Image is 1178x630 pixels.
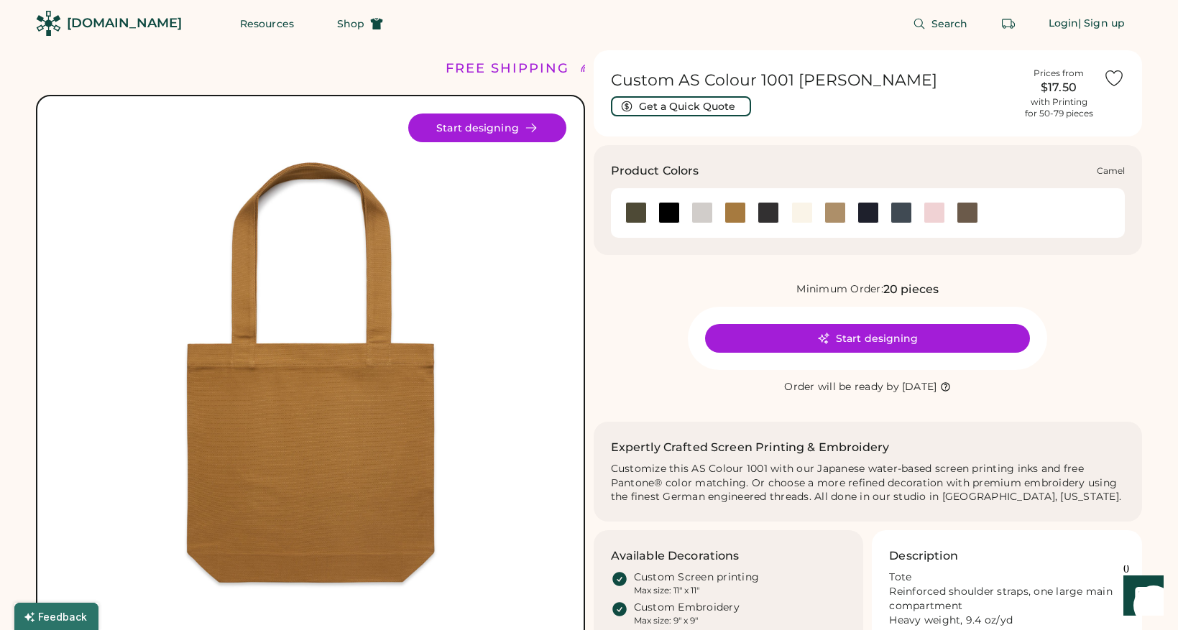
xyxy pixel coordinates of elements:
div: 1001 Style Image [55,114,566,625]
h3: Product Colors [611,162,699,180]
button: Search [896,9,985,38]
div: Order will be ready by [784,380,899,394]
h3: Available Decorations [611,547,740,565]
button: Shop [320,9,400,38]
div: Minimum Order: [796,282,883,297]
div: 20 pieces [883,281,939,298]
div: Custom Embroidery [634,601,740,615]
div: Prices from [1034,68,1084,79]
h2: Expertly Crafted Screen Printing & Embroidery [611,439,890,456]
button: Retrieve an order [994,9,1023,38]
button: Start designing [408,114,566,142]
h1: Custom AS Colour 1001 [PERSON_NAME] [611,70,1015,91]
button: Get a Quick Quote [611,96,751,116]
div: Max size: 9" x 9" [634,615,698,626]
div: | Sign up [1078,17,1125,31]
div: [DOMAIN_NAME] [67,14,182,32]
iframe: Front Chat [1110,565,1172,627]
div: Customize this AS Colour 1001 with our Japanese water-based screen printing inks and free Pantone... [611,462,1126,505]
div: with Printing for 50-79 pieces [1025,96,1093,119]
div: Camel [1097,165,1125,177]
div: Custom Screen printing [634,570,760,585]
h3: Description [889,547,958,565]
button: Start designing [705,324,1030,353]
span: Search [931,19,968,29]
div: FREE SHIPPING [446,59,569,78]
span: Shop [337,19,364,29]
div: Login [1049,17,1079,31]
img: Rendered Logo - Screens [36,11,61,36]
div: Max size: 11" x 11" [634,585,699,596]
div: $17.50 [1023,79,1095,96]
button: Resources [223,9,311,38]
div: [DATE] [902,380,937,394]
img: AS Colour 1001 Product Image [55,114,566,625]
